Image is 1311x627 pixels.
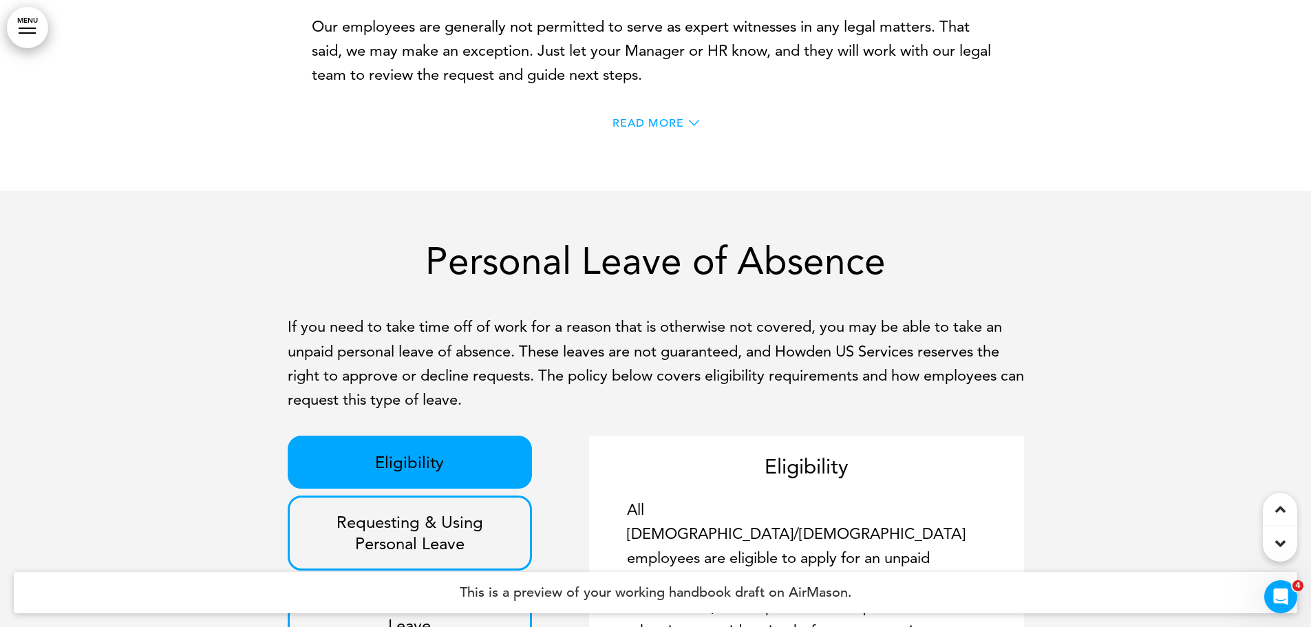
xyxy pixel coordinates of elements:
iframe: Intercom live chat [1264,580,1297,613]
p: Eligibility [303,451,517,473]
h1: Personal Leave of Absence [288,242,1024,280]
span: Read More [612,118,684,129]
p: Requesting & Using Personal Leave [303,511,517,554]
a: MENU [7,7,48,48]
p: If you need to take time off of work for a reason that is otherwise not covered, you may be able ... [288,315,1024,412]
h6: Eligibility [627,456,985,477]
h4: This is a preview of your working handbook draft on AirMason. [14,572,1297,613]
p: Our employees are generally not permitted to serve as expert witnesses in any legal matters. That... [312,14,1000,87]
span: 4 [1292,580,1303,591]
